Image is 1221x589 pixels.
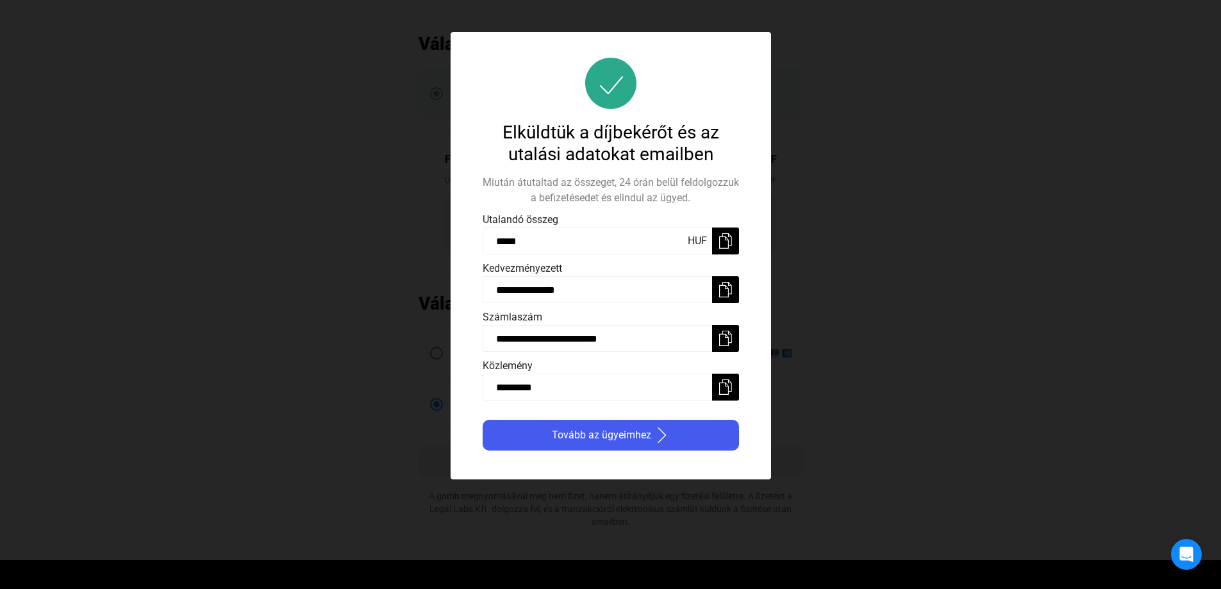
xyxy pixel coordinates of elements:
[654,427,670,443] img: arrow-right-white
[483,311,542,323] span: Számlaszám
[718,233,733,249] img: copy-white.svg
[483,360,533,372] span: Közlemény
[1171,539,1202,570] div: Open Intercom Messenger
[718,282,733,297] img: copy-white.svg
[585,58,636,109] img: success-icon
[552,427,651,443] span: Tovább az ügyeimhez
[483,175,739,206] div: Miután átutaltad az összeget, 24 órán belül feldolgozzuk a befizetésedet és elindul az ügyed.
[483,122,739,165] div: Elküldtük a díjbekérőt és az utalási adatokat emailben
[483,262,562,274] span: Kedvezményezett
[483,420,739,451] button: Tovább az ügyeimhezarrow-right-white
[718,379,733,395] img: copy-white.svg
[718,331,733,346] img: copy-white.svg
[483,213,558,226] span: Utalandó összeg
